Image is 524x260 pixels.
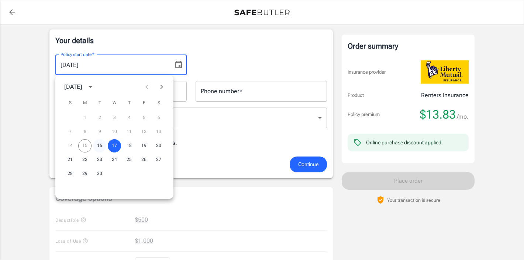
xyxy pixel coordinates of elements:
[421,91,469,100] p: Renters Insurance
[137,153,151,166] button: 26
[348,92,364,99] p: Product
[152,153,165,166] button: 27
[55,55,168,75] input: MM/DD/YYYY
[457,112,469,122] span: /mo.
[154,80,169,94] button: Next month
[108,153,121,166] button: 24
[123,139,136,152] button: 18
[234,10,290,15] img: Back to quotes
[5,5,20,20] a: back to quotes
[63,96,77,110] span: Sunday
[420,107,456,122] span: $13.83
[123,153,136,166] button: 25
[78,153,92,166] button: 22
[387,197,440,204] p: Your transaction is secure
[137,96,151,110] span: Friday
[63,167,77,180] button: 28
[421,60,469,84] img: Liberty Mutual
[366,139,443,146] div: Online purchase discount applied.
[78,96,92,110] span: Monday
[64,82,82,91] div: [DATE]
[55,35,327,46] p: Your details
[348,68,386,76] p: Insurance provider
[348,111,380,118] p: Policy premium
[152,139,165,152] button: 20
[63,153,77,166] button: 21
[137,139,151,152] button: 19
[55,108,327,128] div: Single or multi family home
[196,81,327,102] input: Enter number
[84,81,97,93] button: calendar view is open, switch to year view
[348,41,469,52] div: Order summary
[61,51,94,57] label: Policy start date
[93,139,106,152] button: 16
[171,57,186,72] button: Choose date, selected date is Sep 17, 2025
[123,96,136,110] span: Thursday
[108,96,121,110] span: Wednesday
[93,96,106,110] span: Tuesday
[108,139,121,152] button: 17
[78,167,92,180] button: 29
[298,160,318,169] span: Continue
[93,153,106,166] button: 23
[93,167,106,180] button: 30
[290,157,327,172] button: Continue
[152,96,165,110] span: Saturday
